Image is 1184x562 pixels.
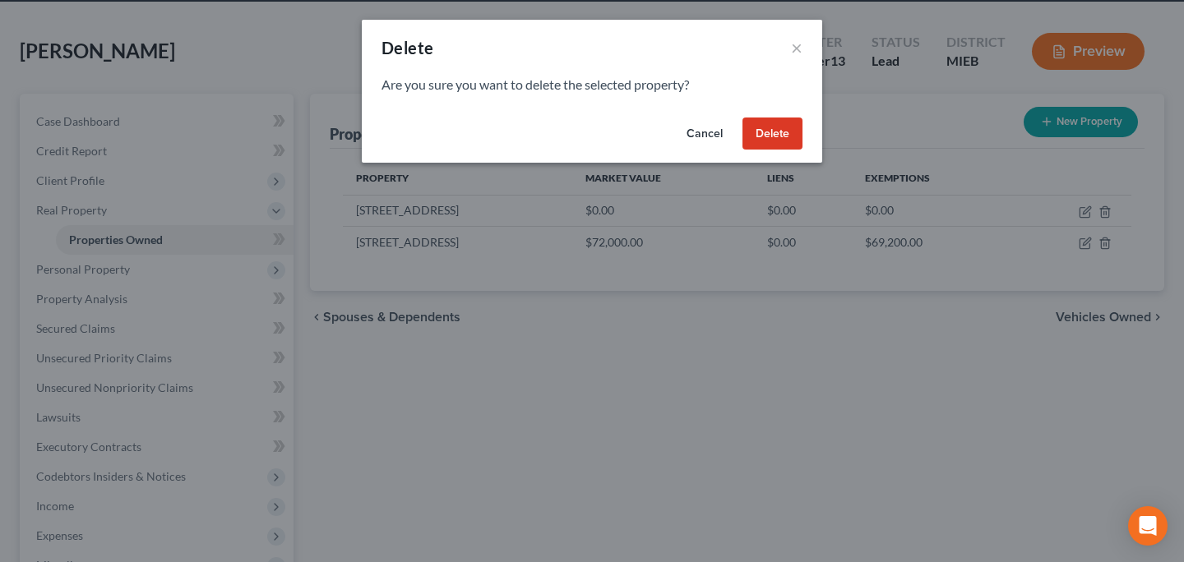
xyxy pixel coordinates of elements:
[382,76,802,94] p: Are you sure you want to delete the selected property?
[1128,506,1168,546] div: Open Intercom Messenger
[791,38,802,58] button: ×
[742,117,802,150] button: Delete
[673,117,736,150] button: Cancel
[382,36,433,59] div: Delete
